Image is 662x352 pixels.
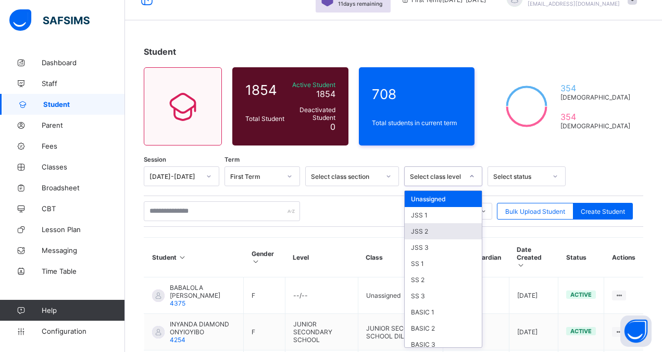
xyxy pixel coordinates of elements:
[405,256,482,272] div: SS 1
[493,173,546,180] div: Select status
[570,327,592,335] span: active
[42,267,125,275] span: Time Table
[42,246,125,254] span: Messaging
[243,112,287,125] div: Total Student
[560,122,630,130] span: [DEMOGRAPHIC_DATA]
[372,119,462,127] span: Total students in current term
[170,320,235,336] span: INYANDA DIAMOND ONYIOYIBO
[505,208,565,215] span: Bulk Upload Student
[405,239,482,256] div: JSS 3
[358,314,443,350] td: JUNIOR SECONDARY SCHOOL DILIGENCE
[144,238,244,277] th: Student
[42,306,124,314] span: Help
[42,121,125,129] span: Parent
[358,238,443,277] th: Class
[43,100,125,108] span: Student
[170,336,185,344] span: 4254
[405,191,482,207] div: Unassigned
[509,314,558,350] td: [DATE]
[285,314,358,350] td: JUNIOR SECONDARY SCHOOL
[245,82,284,98] span: 1854
[42,79,125,88] span: Staff
[9,9,90,31] img: safsims
[604,238,643,277] th: Actions
[405,320,482,336] div: BASIC 2
[42,142,125,150] span: Fees
[560,83,630,93] span: 354
[252,258,260,265] i: Sort in Ascending Order
[405,288,482,304] div: SS 3
[372,86,462,102] span: 708
[149,173,200,180] div: [DATE]-[DATE]
[620,315,652,347] button: Open asap
[42,225,125,234] span: Lesson Plan
[358,277,443,314] td: Unassigned
[560,93,630,101] span: [DEMOGRAPHIC_DATA]
[42,204,125,213] span: CBT
[509,238,558,277] th: Date Created
[316,89,335,99] span: 1854
[290,106,335,122] span: Deactivated Student
[144,46,176,57] span: Student
[410,173,463,180] div: Select class level
[290,81,335,89] span: Active Student
[560,112,630,122] span: 354
[285,277,358,314] td: --/--
[528,1,620,7] span: [EMAIL_ADDRESS][DOMAIN_NAME]
[330,122,335,132] span: 0
[581,208,625,215] span: Create Student
[244,238,285,277] th: Gender
[570,291,592,298] span: active
[244,277,285,314] td: F
[170,299,185,307] span: 4375
[244,314,285,350] td: F
[42,327,124,335] span: Configuration
[170,284,235,299] span: BABALOLA [PERSON_NAME]
[144,156,166,163] span: Session
[558,238,604,277] th: Status
[42,163,125,171] span: Classes
[338,1,382,7] span: 11 days remaining
[405,207,482,223] div: JSS 1
[178,253,187,261] i: Sort in Ascending Order
[517,261,526,269] i: Sort in Ascending Order
[509,277,558,314] td: [DATE]
[230,173,281,180] div: First Term
[42,184,125,192] span: Broadsheet
[405,272,482,288] div: SS 2
[405,223,482,239] div: JSS 2
[405,304,482,320] div: BASIC 1
[42,58,125,67] span: Dashboard
[285,238,358,277] th: Level
[311,173,380,180] div: Select class section
[224,156,240,163] span: Term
